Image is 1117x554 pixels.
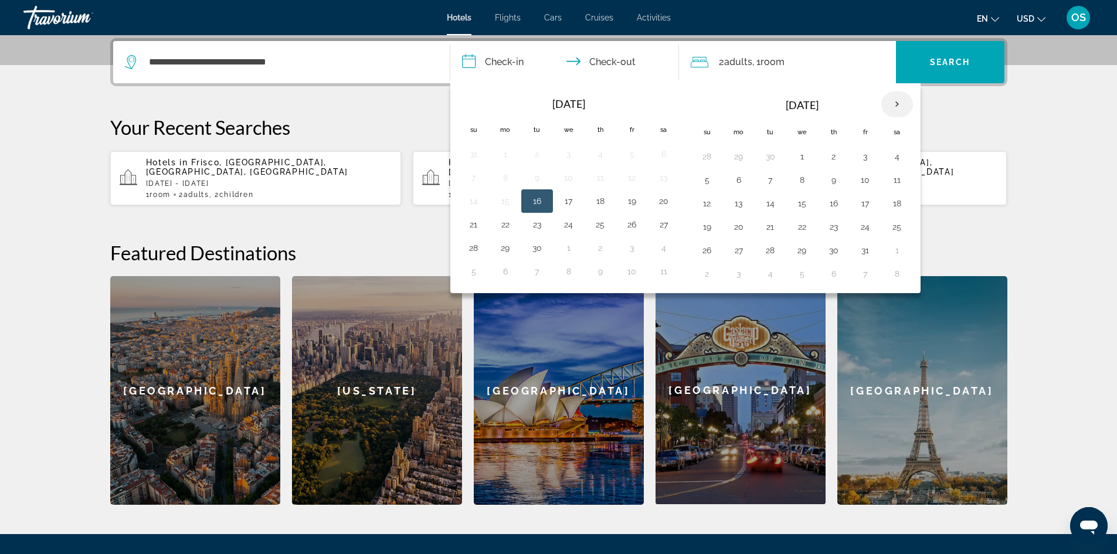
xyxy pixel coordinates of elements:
[623,240,641,256] button: Day 3
[464,169,483,186] button: Day 7
[559,240,578,256] button: Day 1
[637,13,671,22] a: Activities
[752,54,785,70] span: , 1
[793,219,812,235] button: Day 22
[824,195,843,212] button: Day 16
[888,172,906,188] button: Day 11
[591,240,610,256] button: Day 2
[761,219,780,235] button: Day 21
[496,216,515,233] button: Day 22
[110,151,402,206] button: Hotels in Frisco, [GEOGRAPHIC_DATA], [GEOGRAPHIC_DATA], [GEOGRAPHIC_DATA][DATE] - [DATE]1Room2Adu...
[1017,14,1034,23] span: USD
[977,14,988,23] span: en
[837,276,1007,505] a: [GEOGRAPHIC_DATA]
[447,13,471,22] a: Hotels
[729,242,748,259] button: Day 27
[528,169,546,186] button: Day 9
[496,240,515,256] button: Day 29
[585,13,613,22] a: Cruises
[464,216,483,233] button: Day 21
[219,191,253,199] span: Children
[179,191,209,199] span: 2
[591,146,610,162] button: Day 4
[729,219,748,235] button: Day 20
[1063,5,1094,30] button: User Menu
[856,172,875,188] button: Day 10
[679,41,896,83] button: Travelers: 2 adults, 0 children
[591,263,610,280] button: Day 9
[654,240,673,256] button: Day 4
[464,263,483,280] button: Day 5
[623,146,641,162] button: Day 5
[824,148,843,165] button: Day 2
[559,146,578,162] button: Day 3
[824,172,843,188] button: Day 9
[824,242,843,259] button: Day 30
[761,242,780,259] button: Day 28
[559,263,578,280] button: Day 8
[496,193,515,209] button: Day 15
[1070,507,1108,545] iframe: Button to launch messaging window
[623,216,641,233] button: Day 26
[184,191,209,199] span: Adults
[544,13,562,22] a: Cars
[449,158,491,167] span: Hotels in
[977,10,999,27] button: Change language
[729,266,748,282] button: Day 3
[623,263,641,280] button: Day 10
[559,169,578,186] button: Day 10
[881,91,913,118] button: Next month
[896,41,1004,83] button: Search
[450,41,679,83] button: Check in and out dates
[888,266,906,282] button: Day 8
[559,216,578,233] button: Day 24
[729,172,748,188] button: Day 6
[150,191,171,199] span: Room
[729,195,748,212] button: Day 13
[113,41,1004,83] div: Search widget
[496,146,515,162] button: Day 1
[698,195,717,212] button: Day 12
[724,56,752,67] span: Adults
[793,242,812,259] button: Day 29
[1017,10,1045,27] button: Change currency
[146,179,392,188] p: [DATE] - [DATE]
[793,172,812,188] button: Day 8
[146,191,171,199] span: 1
[528,263,546,280] button: Day 7
[623,193,641,209] button: Day 19
[856,266,875,282] button: Day 7
[856,148,875,165] button: Day 3
[110,241,1007,264] h2: Featured Destinations
[449,179,695,188] p: [DATE] - [DATE]
[761,195,780,212] button: Day 14
[656,276,826,505] a: [GEOGRAPHIC_DATA]
[449,191,473,199] span: 1
[856,195,875,212] button: Day 17
[474,276,644,505] a: [GEOGRAPHIC_DATA]
[528,193,546,209] button: Day 16
[654,216,673,233] button: Day 27
[793,148,812,165] button: Day 1
[719,54,752,70] span: 2
[654,263,673,280] button: Day 11
[824,219,843,235] button: Day 23
[760,56,785,67] span: Room
[698,172,717,188] button: Day 5
[146,158,188,167] span: Hotels in
[591,169,610,186] button: Day 11
[856,219,875,235] button: Day 24
[930,57,970,67] span: Search
[824,266,843,282] button: Day 6
[110,115,1007,139] p: Your Recent Searches
[110,276,280,505] a: [GEOGRAPHIC_DATA]
[464,193,483,209] button: Day 14
[761,148,780,165] button: Day 30
[654,169,673,186] button: Day 13
[888,219,906,235] button: Day 25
